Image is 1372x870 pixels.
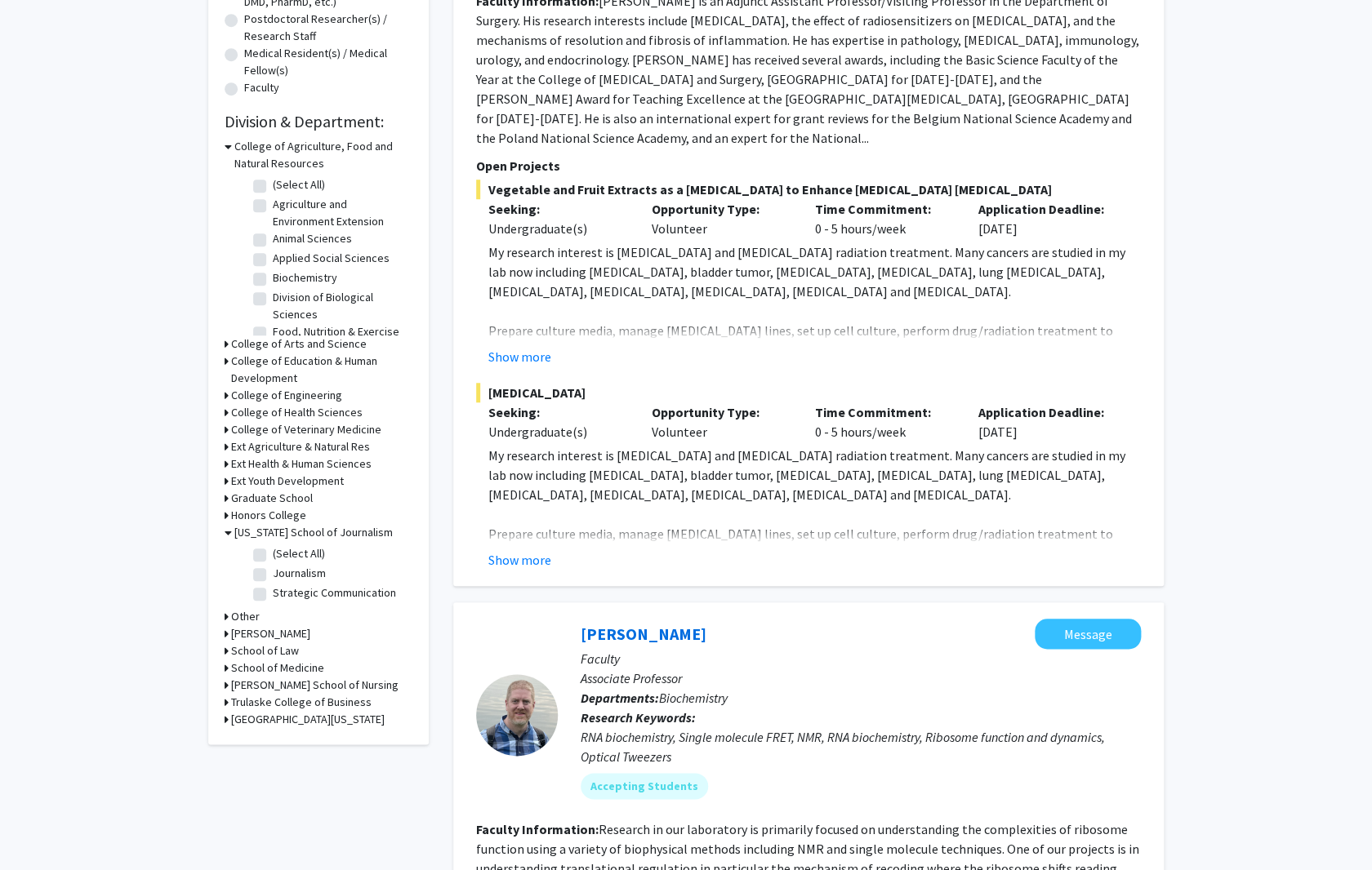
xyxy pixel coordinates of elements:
b: Research Keywords: [581,709,696,726]
h3: College of Health Sciences [231,404,363,421]
h3: College of Arts and Science [231,335,367,353]
div: RNA biochemistry, Single molecule FRET, NMR, RNA biochemistry, Ribosome function and dynamics, Op... [581,727,1141,766]
p: Application Deadline: [978,402,1116,422]
h3: Ext Youth Development [231,473,344,490]
div: Undergraduate(s) [488,219,627,238]
p: Seeking: [488,402,627,422]
h3: School of Law [231,642,299,659]
label: Applied Social Sciences [273,250,390,267]
span: Prepare culture media, manage [MEDICAL_DATA] lines, set up cell culture, perform drug/radiation t... [488,322,1122,378]
p: Application Deadline: [978,199,1116,219]
div: Volunteer [639,402,803,442]
h3: College of Agriculture, Food and Natural Resources [234,138,412,172]
div: [DATE] [965,199,1129,238]
span: My research interest is [MEDICAL_DATA] and [MEDICAL_DATA] radiation treatment. Many cancers are s... [488,447,1125,503]
label: Postdoctoral Researcher(s) / Research Staff [244,11,412,45]
h3: Graduate School [231,490,313,507]
span: Biochemistry [659,690,728,706]
a: [PERSON_NAME] [581,624,706,644]
p: Associate Professor [581,668,1141,688]
div: 0 - 5 hours/week [803,402,966,442]
h3: College of Veterinary Medicine [231,421,381,438]
mat-chip: Accepting Students [581,773,708,799]
h3: [US_STATE] School of Journalism [234,524,393,541]
p: Faculty [581,649,1141,668]
h3: Ext Agriculture & Natural Res [231,438,370,455]
button: Show more [488,347,551,366]
p: Time Commitment: [815,199,954,219]
span: Vegetable and Fruit Extracts as a [MEDICAL_DATA] to Enhance [MEDICAL_DATA] [MEDICAL_DATA] [476,180,1141,199]
button: Message Peter Cornish [1035,619,1141,649]
h3: Honors College [231,507,306,524]
label: Division of Biological Sciences [273,289,408,323]
div: Volunteer [639,199,803,238]
h3: Trulaske College of Business [231,694,372,711]
p: Open Projects [476,156,1141,175]
label: Faculty [244,79,279,96]
label: Strategic Communication [273,584,396,601]
label: (Select All) [273,545,325,562]
label: Animal Sciences [273,230,352,247]
p: Seeking: [488,199,627,219]
label: Food, Nutrition & Exercise Sciences [273,323,408,357]
p: Opportunity Type: [652,199,791,219]
h3: Ext Health & Human Sciences [231,455,372,473]
span: My research interest is [MEDICAL_DATA] and [MEDICAL_DATA] radiation treatment. Many cancers are s... [488,244,1125,300]
h2: Division & Department: [225,112,412,131]
h3: College of Education & Human Development [231,353,412,387]
label: (Select All) [273,176,325,193]
div: [DATE] [965,402,1129,442]
b: Departments: [581,690,659,706]
h3: [PERSON_NAME] [231,625,310,642]
label: Journalism [273,565,326,582]
span: [MEDICAL_DATA] [476,383,1141,402]
h3: [PERSON_NAME] School of Nursing [231,677,399,694]
h3: School of Medicine [231,659,324,677]
h3: [GEOGRAPHIC_DATA][US_STATE] [231,711,385,728]
div: Undergraduate(s) [488,422,627,442]
p: Time Commitment: [815,402,954,422]
h3: College of Engineering [231,387,342,404]
div: 0 - 5 hours/week [803,199,966,238]
button: Show more [488,550,551,570]
label: Agriculture and Environment Extension [273,196,408,230]
span: Prepare culture media, manage [MEDICAL_DATA] lines, set up cell culture, perform drug/radiation t... [488,526,1122,581]
p: Opportunity Type: [652,402,791,422]
iframe: Chat [12,797,69,858]
label: Medical Resident(s) / Medical Fellow(s) [244,45,412,79]
label: Biochemistry [273,269,337,286]
h3: Other [231,608,260,625]
b: Faculty Information: [476,821,599,837]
